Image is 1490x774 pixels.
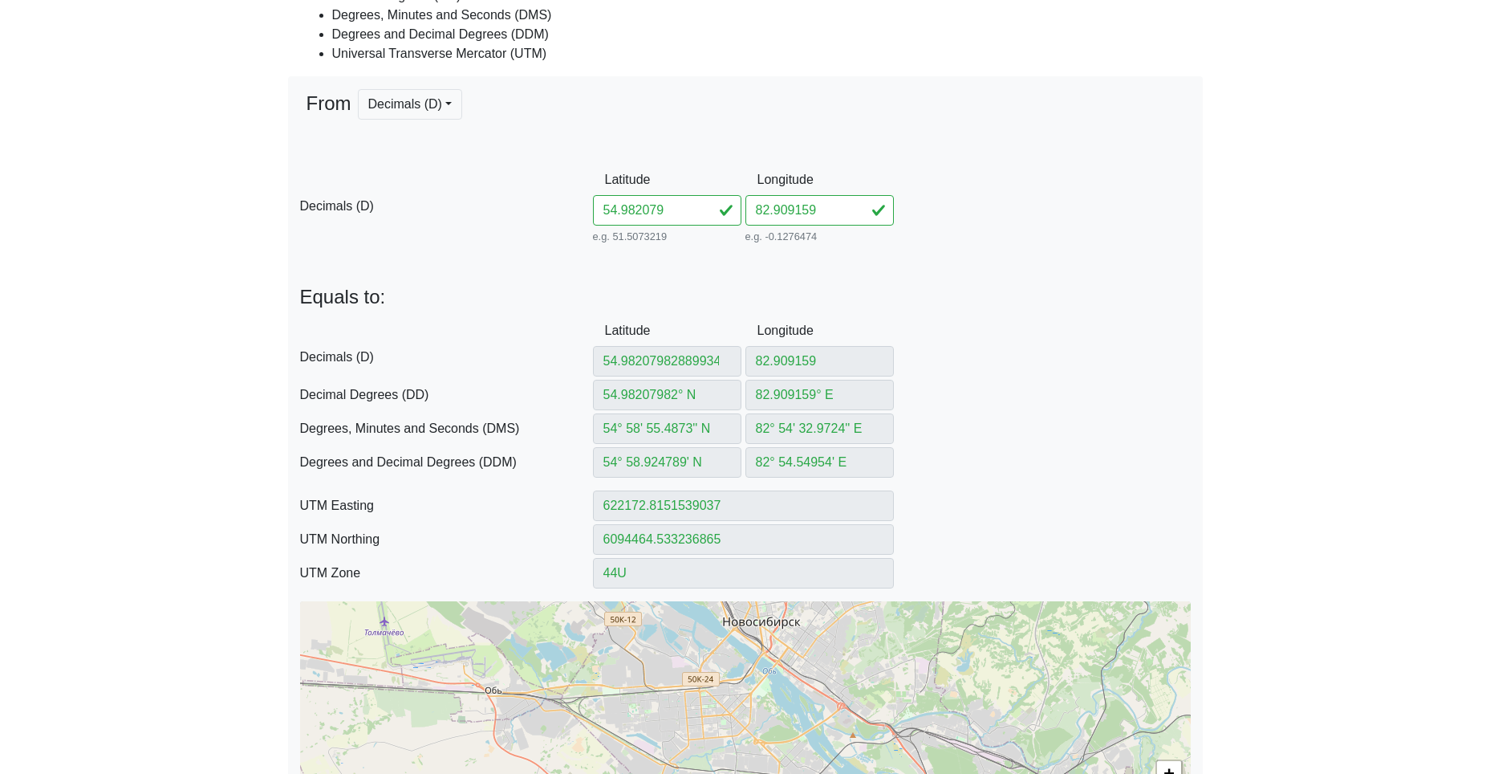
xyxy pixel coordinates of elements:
[300,453,593,472] span: Degrees and Decimal Degrees (DDM)
[745,165,795,195] label: Longitude
[300,197,593,216] span: Decimals (D)
[300,286,1191,309] p: Equals to:
[358,89,463,120] button: Decimals (D)
[300,348,593,367] span: Decimals (D)
[307,89,351,158] span: From
[300,385,593,405] span: Decimal Degrees (DD)
[288,558,593,589] label: UTM Zone
[300,419,593,438] span: Degrees, Minutes and Seconds (DMS)
[288,524,593,555] label: UTM Northing
[288,491,593,521] label: UTM Easting
[745,316,795,346] label: Longitude
[332,6,1191,25] li: Degrees, Minutes and Seconds (DMS)
[332,44,1191,63] li: Universal Transverse Mercator (UTM)
[745,229,894,244] small: e.g. -0.1276474
[593,316,643,346] label: Latitude
[593,229,741,244] small: e.g. 51.5073219
[332,25,1191,44] li: Degrees and Decimal Degrees (DDM)
[593,165,643,195] label: Latitude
